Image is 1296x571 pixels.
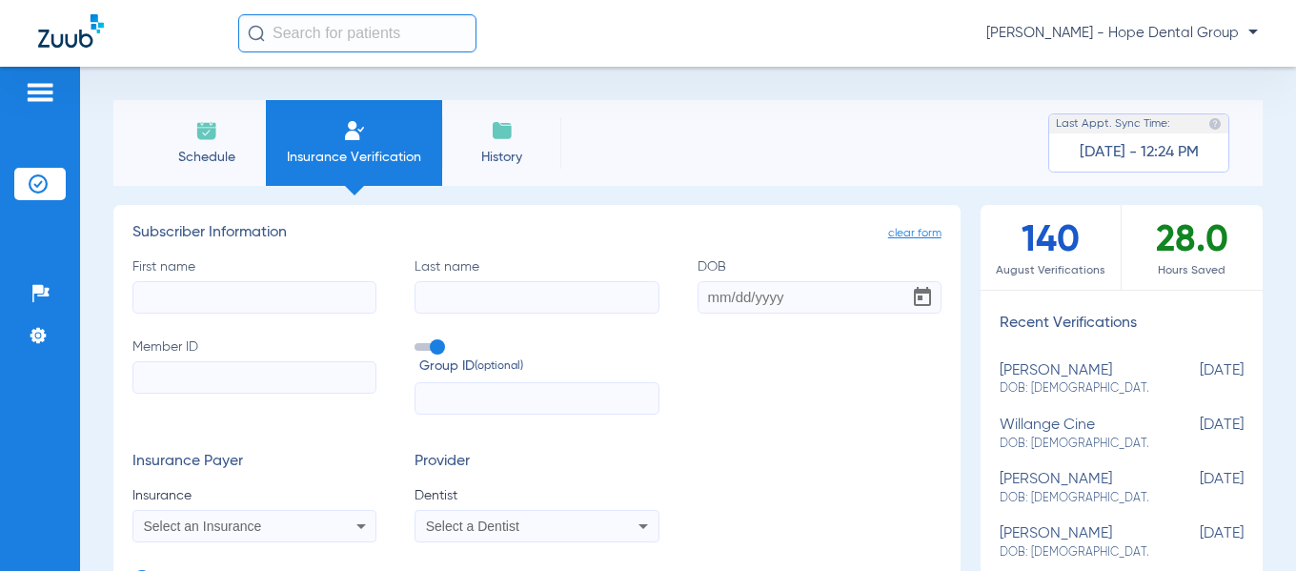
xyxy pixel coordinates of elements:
[986,24,1258,43] span: [PERSON_NAME] - Hope Dental Group
[132,361,376,394] input: Member ID
[238,14,476,52] input: Search for patients
[419,357,658,377] span: Group ID
[1201,479,1296,571] iframe: Chat Widget
[343,119,366,142] img: Manual Insurance Verification
[456,148,547,167] span: History
[415,257,658,314] label: Last name
[1000,380,1148,398] span: DOB: [DEMOGRAPHIC_DATA]
[144,519,262,534] span: Select an Insurance
[132,453,376,472] h3: Insurance Payer
[1208,117,1222,131] img: last sync help info
[161,148,252,167] span: Schedule
[25,81,55,104] img: hamburger-icon
[132,224,942,243] h3: Subscriber Information
[132,337,376,416] label: Member ID
[415,281,658,314] input: Last name
[1148,417,1244,452] span: [DATE]
[981,205,1122,290] div: 140
[248,25,265,42] img: Search Icon
[1148,362,1244,398] span: [DATE]
[475,357,523,377] small: (optional)
[415,453,658,472] h3: Provider
[1000,544,1148,561] span: DOB: [DEMOGRAPHIC_DATA]
[491,119,514,142] img: History
[1000,525,1148,561] div: [PERSON_NAME]
[903,278,942,316] button: Open calendar
[132,281,376,314] input: First name
[981,261,1121,280] span: August Verifications
[415,486,658,505] span: Dentist
[698,281,942,314] input: DOBOpen calendar
[1148,525,1244,561] span: [DATE]
[1000,362,1148,398] div: [PERSON_NAME]
[132,486,376,505] span: Insurance
[1148,471,1244,506] span: [DATE]
[1122,205,1263,290] div: 28.0
[1080,143,1199,162] span: [DATE] - 12:24 PM
[426,519,519,534] span: Select a Dentist
[132,257,376,314] label: First name
[888,224,942,243] span: clear form
[1122,261,1263,280] span: Hours Saved
[1000,417,1148,452] div: willange cine
[698,257,942,314] label: DOB
[1000,436,1148,453] span: DOB: [DEMOGRAPHIC_DATA]
[1000,471,1148,506] div: [PERSON_NAME]
[1000,490,1148,507] span: DOB: [DEMOGRAPHIC_DATA]
[38,14,104,48] img: Zuub Logo
[981,315,1263,334] h3: Recent Verifications
[195,119,218,142] img: Schedule
[1056,114,1170,133] span: Last Appt. Sync Time:
[280,148,428,167] span: Insurance Verification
